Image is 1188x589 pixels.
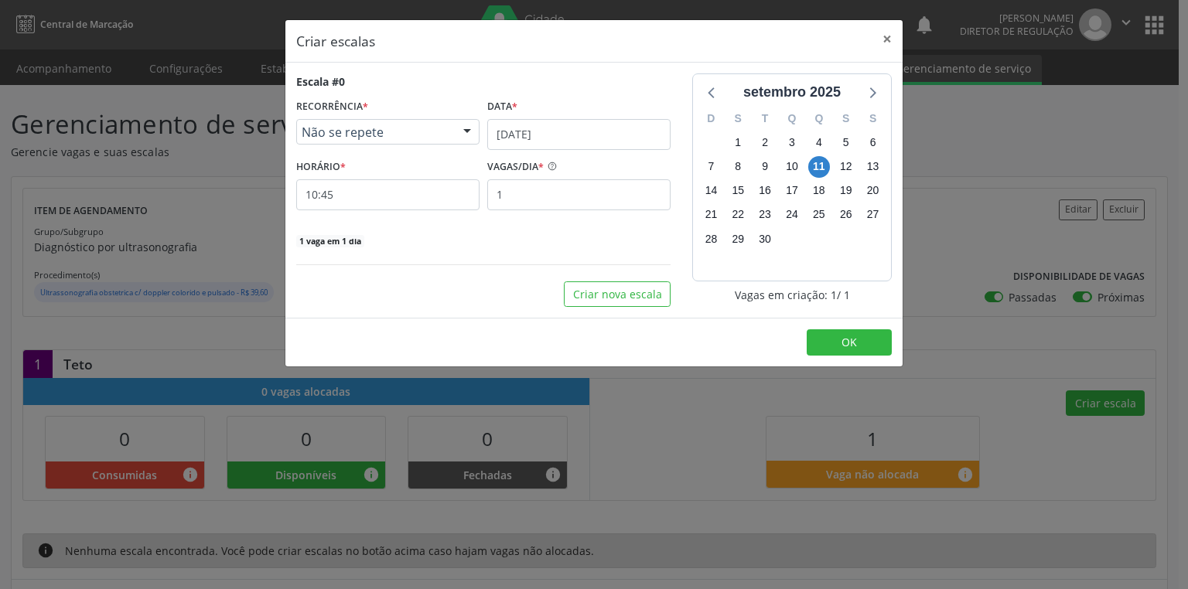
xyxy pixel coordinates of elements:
span: sábado, 20 de setembro de 2025 [862,180,884,202]
label: Data [487,95,517,119]
span: / 1 [837,287,850,303]
span: domingo, 7 de setembro de 2025 [700,156,722,178]
div: T [752,107,779,131]
span: segunda-feira, 15 de setembro de 2025 [727,180,749,202]
span: quarta-feira, 17 de setembro de 2025 [781,180,803,202]
span: quinta-feira, 4 de setembro de 2025 [808,131,830,153]
span: quarta-feira, 10 de setembro de 2025 [781,156,803,178]
div: S [859,107,886,131]
span: quinta-feira, 25 de setembro de 2025 [808,204,830,226]
div: Q [805,107,832,131]
span: domingo, 28 de setembro de 2025 [700,228,722,250]
span: quarta-feira, 24 de setembro de 2025 [781,204,803,226]
span: segunda-feira, 1 de setembro de 2025 [727,131,749,153]
span: quinta-feira, 11 de setembro de 2025 [808,156,830,178]
input: 00:00 [296,179,480,210]
div: Q [779,107,806,131]
span: 1 vaga em 1 dia [296,235,364,247]
div: D [698,107,725,131]
span: terça-feira, 30 de setembro de 2025 [754,228,776,250]
span: segunda-feira, 8 de setembro de 2025 [727,156,749,178]
span: quarta-feira, 3 de setembro de 2025 [781,131,803,153]
span: quinta-feira, 18 de setembro de 2025 [808,180,830,202]
button: Close [872,20,903,58]
label: VAGAS/DIA [487,155,544,179]
span: terça-feira, 2 de setembro de 2025 [754,131,776,153]
span: sexta-feira, 19 de setembro de 2025 [835,180,857,202]
div: S [832,107,859,131]
h5: Criar escalas [296,31,375,51]
label: HORÁRIO [296,155,346,179]
span: terça-feira, 23 de setembro de 2025 [754,204,776,226]
span: segunda-feira, 22 de setembro de 2025 [727,204,749,226]
label: RECORRÊNCIA [296,95,368,119]
span: sexta-feira, 5 de setembro de 2025 [835,131,857,153]
span: domingo, 14 de setembro de 2025 [700,180,722,202]
span: OK [841,335,857,349]
div: S [725,107,752,131]
ion-icon: help circle outline [544,155,558,172]
span: segunda-feira, 29 de setembro de 2025 [727,228,749,250]
button: Criar nova escala [564,281,671,308]
div: Vagas em criação: 1 [692,287,892,303]
div: setembro 2025 [737,82,847,103]
button: OK [807,329,892,356]
span: Não se repete [302,124,448,140]
div: Escala #0 [296,73,345,90]
span: sábado, 13 de setembro de 2025 [862,156,884,178]
span: domingo, 21 de setembro de 2025 [700,204,722,226]
span: sábado, 27 de setembro de 2025 [862,204,884,226]
span: terça-feira, 16 de setembro de 2025 [754,180,776,202]
span: sexta-feira, 12 de setembro de 2025 [835,156,857,178]
span: terça-feira, 9 de setembro de 2025 [754,156,776,178]
span: sexta-feira, 26 de setembro de 2025 [835,204,857,226]
span: sábado, 6 de setembro de 2025 [862,131,884,153]
input: Selecione uma data [487,119,671,150]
